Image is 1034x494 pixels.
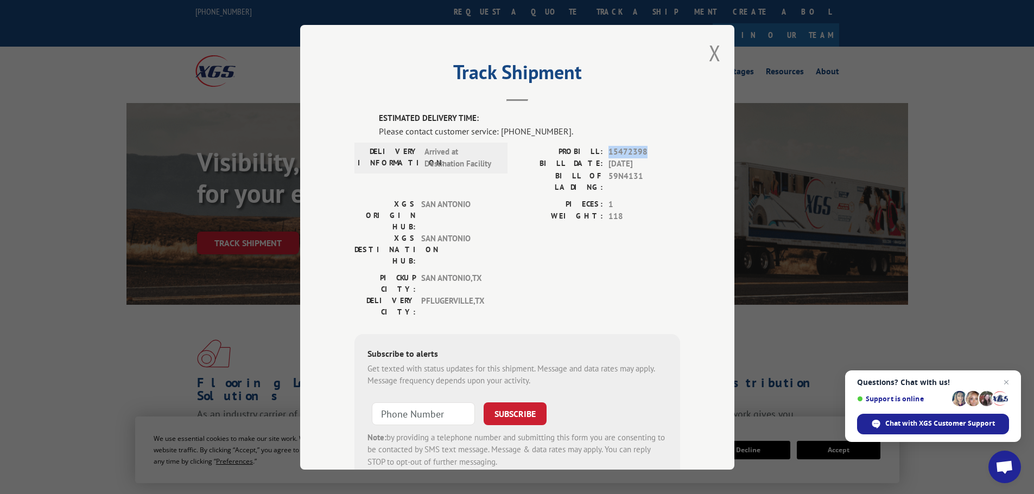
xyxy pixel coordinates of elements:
[358,145,419,170] label: DELIVERY INFORMATION:
[367,432,386,442] strong: Note:
[857,414,1009,434] div: Chat with XGS Customer Support
[857,395,948,403] span: Support is online
[424,145,498,170] span: Arrived at Destination Facility
[367,347,667,362] div: Subscribe to alerts
[379,112,680,125] label: ESTIMATED DELIVERY TIME:
[367,431,667,468] div: by providing a telephone number and submitting this form you are consenting to be contacted by SM...
[857,378,1009,387] span: Questions? Chat with us!
[354,65,680,85] h2: Track Shipment
[367,362,667,387] div: Get texted with status updates for this shipment. Message and data rates may apply. Message frequ...
[608,145,680,158] span: 15472398
[709,39,721,67] button: Close modal
[372,402,475,425] input: Phone Number
[354,272,416,294] label: PICKUP CITY:
[354,198,416,232] label: XGS ORIGIN HUB:
[517,198,603,210] label: PIECES:
[608,170,680,193] span: 59N4131
[421,272,494,294] span: SAN ANTONIO , TX
[421,232,494,266] span: SAN ANTONIO
[379,124,680,137] div: Please contact customer service: [PHONE_NUMBER].
[484,402,547,425] button: SUBSCRIBE
[517,170,603,193] label: BILL OF LADING:
[517,158,603,170] label: BILL DATE:
[517,210,603,223] label: WEIGHT:
[1000,376,1013,389] span: Close chat
[421,198,494,232] span: SAN ANTONIO
[421,294,494,317] span: PFLUGERVILLE , TX
[608,198,680,210] span: 1
[885,419,995,428] span: Chat with XGS Customer Support
[354,294,416,317] label: DELIVERY CITY:
[354,232,416,266] label: XGS DESTINATION HUB:
[517,145,603,158] label: PROBILL:
[608,210,680,223] span: 118
[988,451,1021,483] div: Open chat
[608,158,680,170] span: [DATE]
